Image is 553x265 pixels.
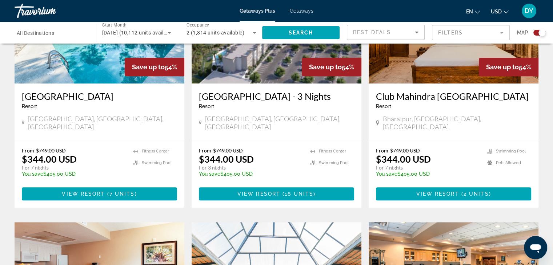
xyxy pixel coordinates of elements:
button: Change language [466,6,480,17]
span: From [376,147,388,154]
span: Resort [199,103,214,109]
span: en [466,9,473,15]
span: $749.00 USD [213,147,243,154]
a: [GEOGRAPHIC_DATA] [22,91,177,102]
div: 54% [125,58,184,76]
div: 54% [479,58,538,76]
p: $405.00 USD [199,171,303,177]
span: Bharatpur, [GEOGRAPHIC_DATA], [GEOGRAPHIC_DATA] [383,115,531,131]
span: [DATE] (10,112 units available) [102,30,176,36]
button: View Resort(16 units) [199,187,354,200]
span: View Resort [237,191,280,197]
span: ( ) [105,191,137,197]
a: Getaways [290,8,313,14]
span: Resort [22,103,37,109]
p: $344.00 USD [199,154,254,164]
p: $344.00 USD [376,154,431,164]
span: Fitness Center [142,149,169,154]
mat-select: Sort by [353,28,418,37]
div: 54% [302,58,361,76]
span: [GEOGRAPHIC_DATA], [GEOGRAPHIC_DATA], [GEOGRAPHIC_DATA] [205,115,354,131]
a: Travorium [15,1,87,20]
p: For 7 nights [22,164,126,171]
span: 2 (1,814 units available) [187,30,244,36]
span: From [199,147,211,154]
iframe: Button to launch messaging window [524,236,547,259]
button: Change currency [491,6,509,17]
button: User Menu [520,3,538,19]
a: Club Mahindra [GEOGRAPHIC_DATA] [376,91,531,102]
a: [GEOGRAPHIC_DATA] - 3 Nights [199,91,354,102]
span: $749.00 USD [36,147,66,154]
span: [GEOGRAPHIC_DATA], [GEOGRAPHIC_DATA], [GEOGRAPHIC_DATA] [28,115,177,131]
span: Search [288,30,313,36]
span: Best Deals [353,29,391,35]
a: Getaways Plus [240,8,275,14]
span: 16 units [285,191,313,197]
p: For 7 nights [376,164,480,171]
button: View Resort(2 units) [376,187,531,200]
span: Fitness Center [319,149,346,154]
span: View Resort [62,191,105,197]
span: You save [199,171,220,177]
span: All Destinations [17,30,54,36]
span: You save [22,171,43,177]
span: Save up to [132,63,165,71]
p: $405.00 USD [22,171,126,177]
span: ( ) [459,191,491,197]
span: Save up to [309,63,342,71]
span: You save [376,171,397,177]
span: Swimming Pool [319,160,349,165]
span: View Resort [416,191,459,197]
p: $405.00 USD [376,171,480,177]
span: Start Month [102,23,127,28]
span: DY [525,7,533,15]
span: Pets Allowed [496,160,521,165]
span: USD [491,9,502,15]
span: Map [517,28,528,38]
button: Search [262,26,340,39]
span: Occupancy [187,23,209,28]
span: From [22,147,34,154]
span: Save up to [486,63,519,71]
p: For 3 nights [199,164,303,171]
span: 2 units [464,191,489,197]
span: $749.00 USD [390,147,420,154]
span: Resort [376,103,391,109]
button: View Resort(7 units) [22,187,177,200]
span: Swimming Pool [496,149,526,154]
span: Swimming Pool [142,160,172,165]
span: ( ) [280,191,316,197]
button: Filter [432,25,510,41]
span: 7 units [109,191,135,197]
p: $344.00 USD [22,154,77,164]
